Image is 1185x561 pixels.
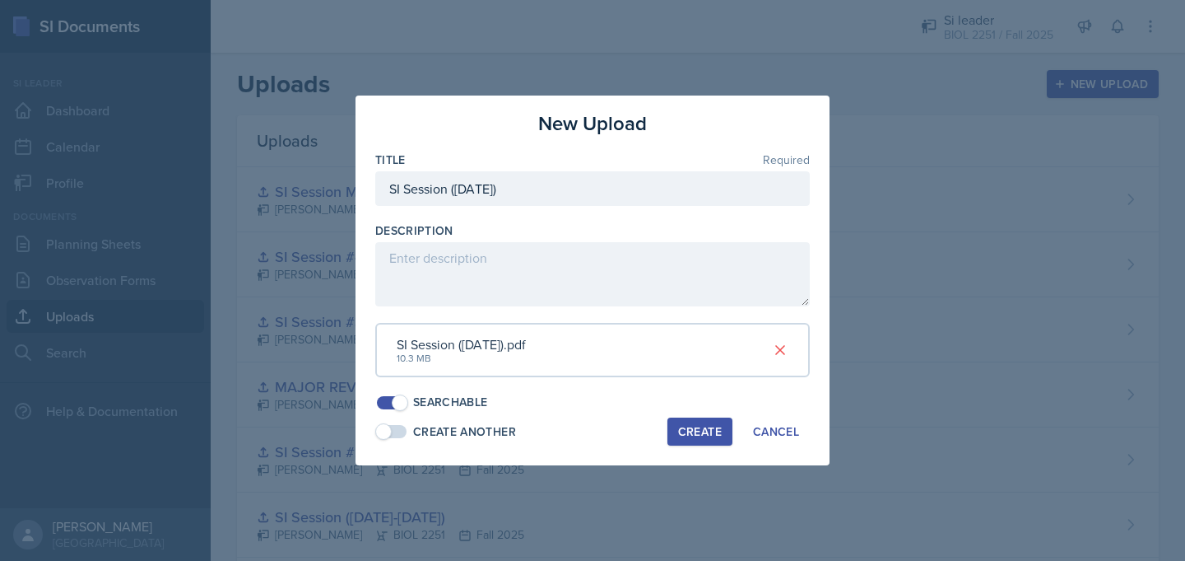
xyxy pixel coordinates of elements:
[375,222,453,239] label: Description
[375,171,810,206] input: Enter title
[397,351,526,366] div: 10.3 MB
[763,154,810,166] span: Required
[397,334,526,354] div: SI Session ([DATE]).pdf
[413,394,488,411] div: Searchable
[538,109,647,138] h3: New Upload
[678,425,722,438] div: Create
[375,152,406,168] label: Title
[753,425,799,438] div: Cancel
[742,418,810,446] button: Cancel
[413,423,516,441] div: Create Another
[667,418,732,446] button: Create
